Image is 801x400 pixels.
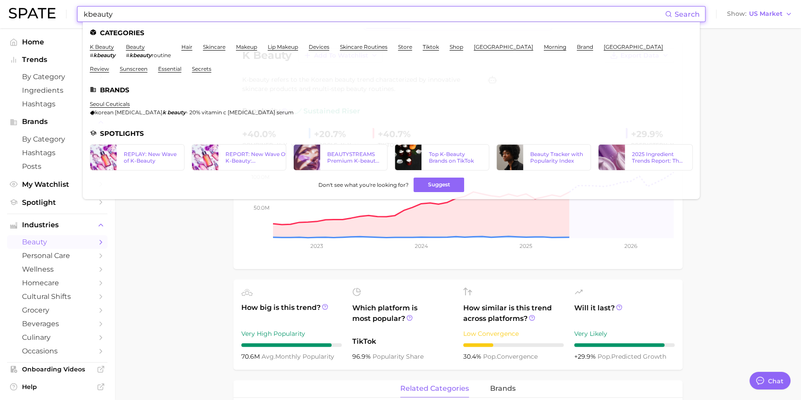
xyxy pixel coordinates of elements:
[90,130,693,137] li: Spotlights
[675,10,700,18] span: Search
[327,151,380,164] div: BEAUTYSTREAMS Premium K-beauty Trends Report
[7,290,107,303] a: cultural shifts
[126,52,129,58] span: #
[22,180,92,189] span: My Watchlist
[7,276,107,290] a: homecare
[22,320,92,328] span: beverages
[318,182,408,188] span: Don't see what you're looking for?
[450,44,463,50] a: shop
[544,44,566,50] a: morning
[90,144,185,171] a: REPLAY: New Wave of K-Beauty
[262,353,334,360] span: monthly popularity
[7,178,107,191] a: My Watchlist
[90,101,130,107] a: seoul ceuticals
[90,44,114,50] a: k beauty
[293,144,388,171] a: BEAUTYSTREAMS Premium K-beauty Trends Report
[22,251,92,260] span: personal care
[22,279,92,287] span: homecare
[7,249,107,262] a: personal care
[7,35,107,49] a: Home
[574,353,598,360] span: +29.9%
[7,115,107,128] button: Brands
[22,118,92,126] span: Brands
[598,353,611,360] abbr: popularity index
[727,11,746,16] span: Show
[483,353,538,360] span: convergence
[22,383,92,391] span: Help
[162,109,186,116] em: k beauty
[7,160,107,173] a: Posts
[192,144,286,171] a: REPORT: New Wave Of K-Beauty: [GEOGRAPHIC_DATA]’s Trending Innovations In Skincare & Color Cosmetics
[463,328,564,339] div: Low Convergence
[186,109,294,116] span: - 20% vitamin c [MEDICAL_DATA] serum
[22,365,92,373] span: Onboarding Videos
[7,84,107,97] a: Ingredients
[181,44,192,50] a: hair
[7,235,107,249] a: beauty
[129,52,151,58] em: kbeauty
[414,243,428,249] tspan: 2024
[7,132,107,146] a: by Category
[241,302,342,324] span: How big is this trend?
[192,65,211,72] a: secrets
[398,44,412,50] a: store
[7,70,107,84] a: by Category
[241,328,342,339] div: Very High Popularity
[310,243,323,249] tspan: 2023
[7,262,107,276] a: wellness
[574,303,675,324] span: Will it last?
[22,73,92,81] span: by Category
[22,38,92,46] span: Home
[22,333,92,342] span: culinary
[7,196,107,209] a: Spotlight
[22,86,92,95] span: Ingredients
[352,336,453,347] span: TikTok
[577,44,593,50] a: brand
[158,65,181,72] a: essential
[7,363,107,376] a: Onboarding Videos
[22,149,92,157] span: Hashtags
[352,303,453,332] span: Which platform is most popular?
[7,97,107,111] a: Hashtags
[400,385,469,393] span: related categories
[22,162,92,171] span: Posts
[423,44,439,50] a: tiktok
[598,353,666,360] span: predicted growth
[22,347,92,355] span: occasions
[624,243,637,249] tspan: 2026
[9,8,55,18] img: SPATE
[22,56,92,64] span: Trends
[574,328,675,339] div: Very Likely
[340,44,388,50] a: skincare routines
[90,52,93,58] span: #
[22,238,92,246] span: beauty
[7,218,107,232] button: Industries
[7,380,107,393] a: Help
[496,144,591,171] a: Beauty Tracker with Popularity Index
[598,144,693,171] a: 2025 Ingredient Trends Report: The Ingredients Defining Beauty in [DATE]
[225,151,289,164] div: REPORT: New Wave Of K-Beauty: [GEOGRAPHIC_DATA]’s Trending Innovations In Skincare & Color Cosmetics
[90,65,109,72] a: review
[7,344,107,358] a: occasions
[7,303,107,317] a: grocery
[90,86,693,94] li: Brands
[463,303,564,324] span: How similar is this trend across platforms?
[241,343,342,347] div: 9 / 10
[262,353,275,360] abbr: average
[22,135,92,143] span: by Category
[474,44,533,50] a: [GEOGRAPHIC_DATA]
[22,306,92,314] span: grocery
[309,44,329,50] a: devices
[352,353,373,360] span: 96.9%
[22,292,92,301] span: cultural shifts
[83,7,665,22] input: Search here for a brand, industry, or ingredient
[395,144,489,171] a: Top K-Beauty Brands on TikTok
[463,343,564,347] div: 3 / 10
[574,343,675,347] div: 9 / 10
[93,52,115,58] em: kbeauty
[530,151,583,164] div: Beauty Tracker with Popularity Index
[7,331,107,344] a: culinary
[725,8,794,20] button: ShowUS Market
[632,151,685,164] div: 2025 Ingredient Trends Report: The Ingredients Defining Beauty in [DATE]
[151,52,171,58] span: routine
